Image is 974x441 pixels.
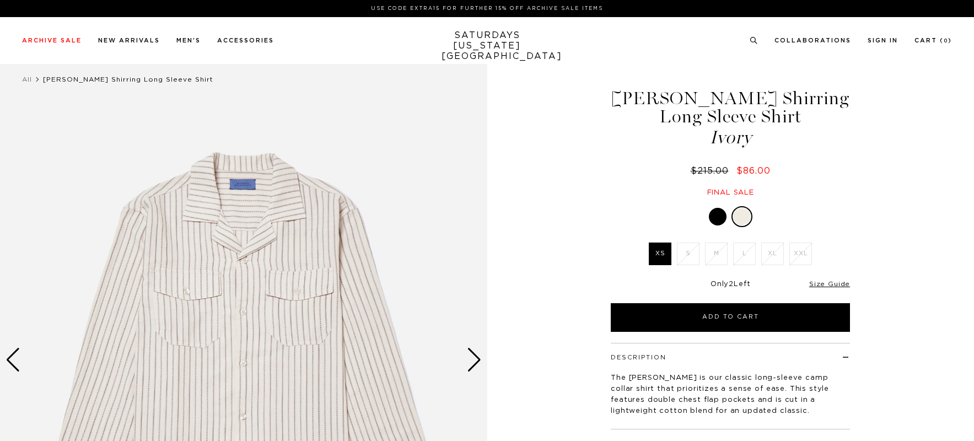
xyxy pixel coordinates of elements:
[611,280,850,289] div: Only Left
[176,37,201,44] a: Men's
[736,166,771,175] span: $86.00
[611,354,666,361] button: Description
[442,30,532,62] a: SATURDAYS[US_STATE][GEOGRAPHIC_DATA]
[6,348,20,372] div: Previous slide
[611,373,850,417] p: The [PERSON_NAME] is our classic long-sleeve camp collar shirt that prioritizes a sense of ease. ...
[217,37,274,44] a: Accessories
[611,303,850,332] button: Add to Cart
[944,39,948,44] small: 0
[22,76,32,83] a: All
[914,37,952,44] a: Cart (0)
[691,166,733,175] del: $215.00
[809,281,850,287] a: Size Guide
[609,128,852,147] span: Ivory
[98,37,160,44] a: New Arrivals
[22,37,82,44] a: Archive Sale
[774,37,851,44] a: Collaborations
[609,89,852,147] h1: [PERSON_NAME] Shirring Long Sleeve Shirt
[729,281,734,288] span: 2
[868,37,898,44] a: Sign In
[26,4,948,13] p: Use Code EXTRA15 for Further 15% Off Archive Sale Items
[609,188,852,197] div: Final sale
[649,243,671,265] label: XS
[467,348,482,372] div: Next slide
[43,76,213,83] span: [PERSON_NAME] Shirring Long Sleeve Shirt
